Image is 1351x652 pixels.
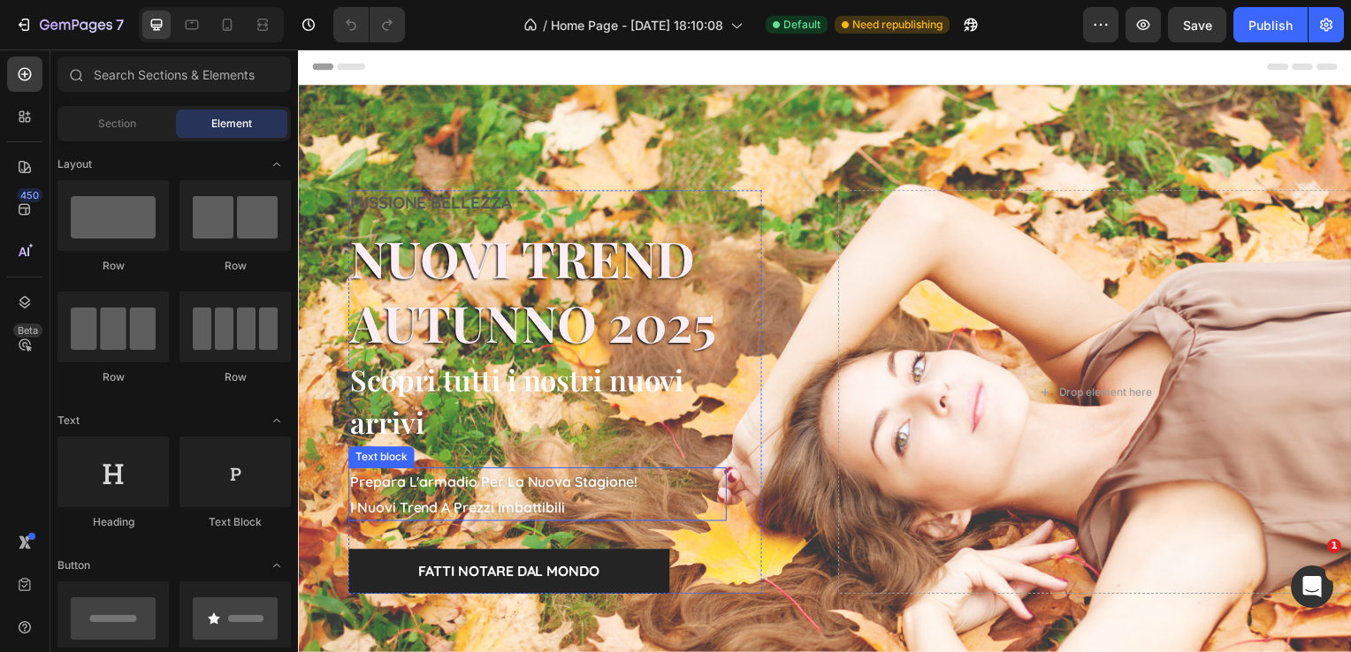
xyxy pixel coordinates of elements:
div: Undo/Redo [333,7,405,42]
span: Toggle open [263,150,291,178]
div: Publish [1248,16,1293,34]
span: 1 [1327,539,1341,553]
p: 7 [116,14,124,35]
span: Home Page - [DATE] 18:10:08 [551,16,723,34]
span: Layout [57,156,92,172]
span: Save [1183,18,1212,33]
span: Need republishing [852,17,943,33]
input: Search Sections & Elements [57,57,291,92]
div: Beta [13,323,42,337]
span: Element [211,116,252,132]
div: Drop element here [767,338,860,353]
iframe: Design area [298,49,1351,652]
span: Toggle open [263,551,291,580]
button: 7 [7,7,132,42]
div: Row [179,258,291,274]
button: Publish [1233,7,1308,42]
span: Text [57,413,80,428]
button: Save [1168,7,1226,42]
span: Default [783,17,821,33]
iframe: Intercom live chat [1291,565,1333,608]
div: 450 [17,188,42,202]
span: Toggle open [263,406,291,435]
div: Row [57,369,169,385]
span: Button [57,557,90,573]
div: Row [57,258,169,274]
div: Heading [57,514,169,530]
div: Row [179,369,291,385]
div: Text Block [179,514,291,530]
span: / [543,16,547,34]
span: Section [98,116,136,132]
